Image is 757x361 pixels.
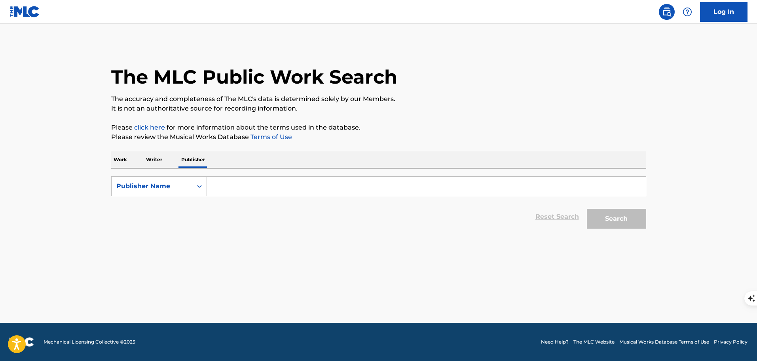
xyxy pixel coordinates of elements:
[9,6,40,17] img: MLC Logo
[44,338,135,346] span: Mechanical Licensing Collective © 2025
[111,104,646,113] p: It is not an authoritative source for recording information.
[683,7,692,17] img: help
[111,94,646,104] p: The accuracy and completeness of The MLC's data is determined solely by our Members.
[111,176,646,233] form: Search Form
[659,4,675,20] a: Public Search
[573,338,615,346] a: The MLC Website
[111,123,646,132] p: Please for more information about the terms used in the database.
[714,338,748,346] a: Privacy Policy
[700,2,748,22] a: Log In
[9,337,34,347] img: logo
[717,323,757,361] iframe: Chat Widget
[619,338,709,346] a: Musical Works Database Terms of Use
[679,4,695,20] div: Help
[249,133,292,141] a: Terms of Use
[111,65,397,89] h1: The MLC Public Work Search
[144,151,165,168] p: Writer
[179,151,207,168] p: Publisher
[111,132,646,142] p: Please review the Musical Works Database
[116,181,188,191] div: Publisher Name
[111,151,129,168] p: Work
[662,7,672,17] img: search
[541,338,569,346] a: Need Help?
[134,124,165,131] a: click here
